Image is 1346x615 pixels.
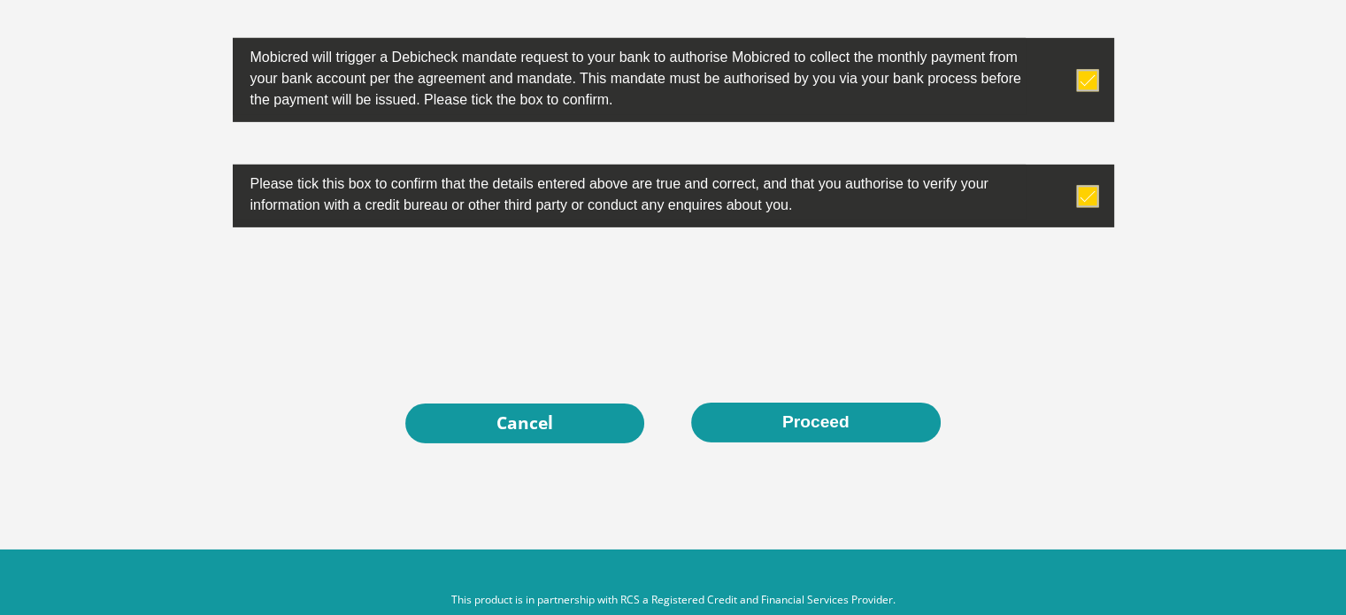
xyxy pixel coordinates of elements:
[691,403,941,442] button: Proceed
[233,165,1026,220] label: Please tick this box to confirm that the details entered above are true and correct, and that you...
[539,270,808,339] iframe: reCAPTCHA
[182,592,1165,608] p: This product is in partnership with RCS a Registered Credit and Financial Services Provider.
[233,38,1026,115] label: Mobicred will trigger a Debicheck mandate request to your bank to authorise Mobicred to collect t...
[405,404,644,443] a: Cancel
